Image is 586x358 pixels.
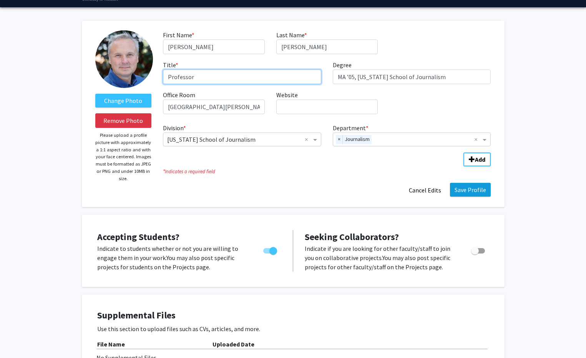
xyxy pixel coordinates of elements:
[163,168,491,175] i: Indicates a required field
[163,90,195,99] label: Office Room
[404,183,446,197] button: Cancel Edits
[333,133,491,146] ng-select: Department
[6,323,33,352] iframe: Chat
[212,340,254,348] b: Uploaded Date
[260,244,281,255] div: Toggle
[97,340,125,348] b: File Name
[95,94,152,108] label: ChangeProfile Picture
[157,123,327,146] div: Division
[97,244,249,272] p: Indicate to students whether or not you are willing to engage them in your work. You may also pos...
[276,90,298,99] label: Website
[463,152,491,166] button: Add Division/Department
[327,123,497,146] div: Department
[97,231,179,243] span: Accepting Students?
[343,135,372,144] span: Journalism
[163,133,321,146] ng-select: Division
[333,60,352,70] label: Degree
[163,60,178,70] label: Title
[97,324,489,333] p: Use this section to upload files such as CVs, articles, and more.
[336,135,343,144] span: ×
[163,30,194,40] label: First Name
[276,30,307,40] label: Last Name
[305,231,399,243] span: Seeking Collaborators?
[450,183,491,197] button: Save Profile
[97,310,489,321] h4: Supplemental Files
[468,244,489,255] div: Toggle
[95,113,152,128] button: Remove Photo
[95,132,152,182] p: Please upload a profile picture with approximately a 1:1 aspect ratio and with your face centered...
[95,30,153,88] img: Profile Picture
[475,156,485,163] b: Add
[305,244,457,272] p: Indicate if you are looking for other faculty/staff to join you on collaborative projects. You ma...
[305,135,311,144] span: Clear all
[474,135,481,144] span: Clear all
